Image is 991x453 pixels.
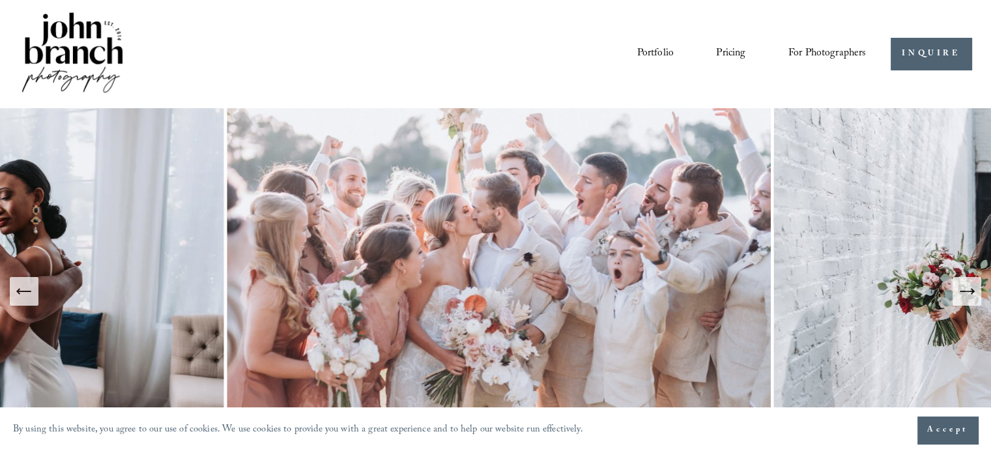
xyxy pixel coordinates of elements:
a: Portfolio [637,43,673,65]
p: By using this website, you agree to our use of cookies. We use cookies to provide you with a grea... [13,421,583,440]
a: INQUIRE [891,38,971,70]
a: Pricing [716,43,745,65]
button: Previous Slide [10,277,38,306]
img: John Branch IV Photography [20,10,125,98]
a: folder dropdown [788,43,867,65]
span: Accept [927,424,968,437]
button: Next Slide [953,277,981,306]
button: Accept [917,416,978,444]
span: For Photographers [788,44,867,64]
